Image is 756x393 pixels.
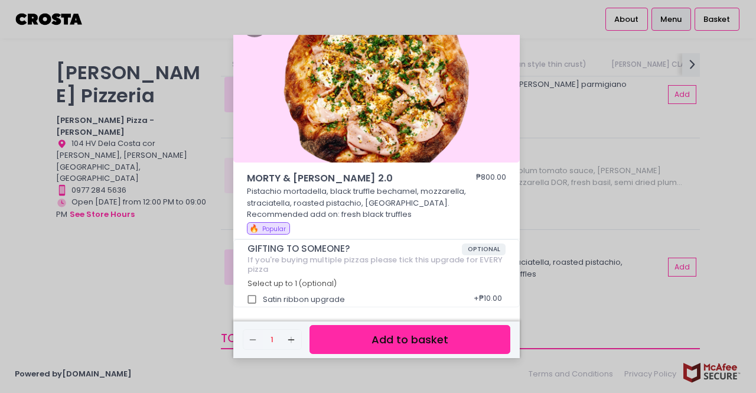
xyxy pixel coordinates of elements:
[247,243,462,254] span: GIFTING TO SOMEONE?
[462,243,506,255] span: OPTIONAL
[247,255,506,274] div: If you're buying multiple pizzas please tick this upgrade for EVERY pizza
[470,288,506,311] div: + ₱10.00
[249,223,259,234] span: 🔥
[247,186,507,220] p: Pistachio mortadella, black truffle bechamel, mozzarella, straciatella, roasted pistachio, [GEOGR...
[309,325,510,354] button: Add to basket
[476,171,506,186] div: ₱800.00
[262,225,286,233] span: Popular
[247,278,337,288] span: Select up to 1 (optional)
[247,171,442,186] span: MORTY & [PERSON_NAME] 2.0
[233,2,520,163] img: MORTY & ELLA 2.0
